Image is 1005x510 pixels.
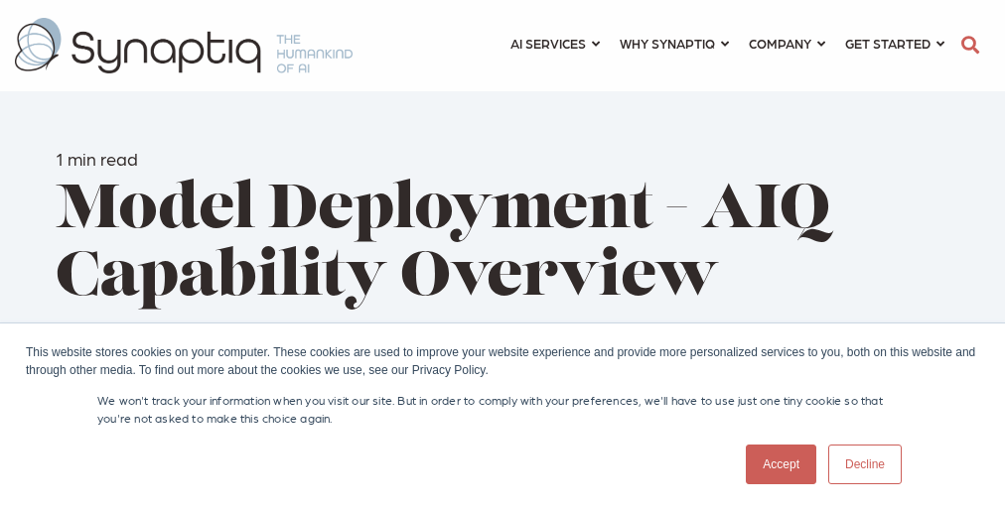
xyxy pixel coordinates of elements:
[56,148,949,170] h6: 1 min read
[749,25,825,62] a: COMPANY
[510,30,586,57] span: AI SERVICES
[845,30,931,57] span: GET STARTED
[510,25,600,62] a: AI SERVICES
[15,18,353,73] img: synaptiq logo-2
[501,10,954,81] nav: menu
[828,445,902,484] a: Decline
[56,181,830,311] span: Model Deployment - AIQ Capability Overview
[26,343,979,379] div: This website stores cookies on your computer. These cookies are used to improve your website expe...
[845,25,944,62] a: GET STARTED
[749,30,811,57] span: COMPANY
[746,445,816,484] a: Accept
[97,391,908,427] p: We won't track your information when you visit our site. But in order to comply with your prefere...
[620,25,729,62] a: WHY SYNAPTIQ
[620,30,715,57] span: WHY SYNAPTIQ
